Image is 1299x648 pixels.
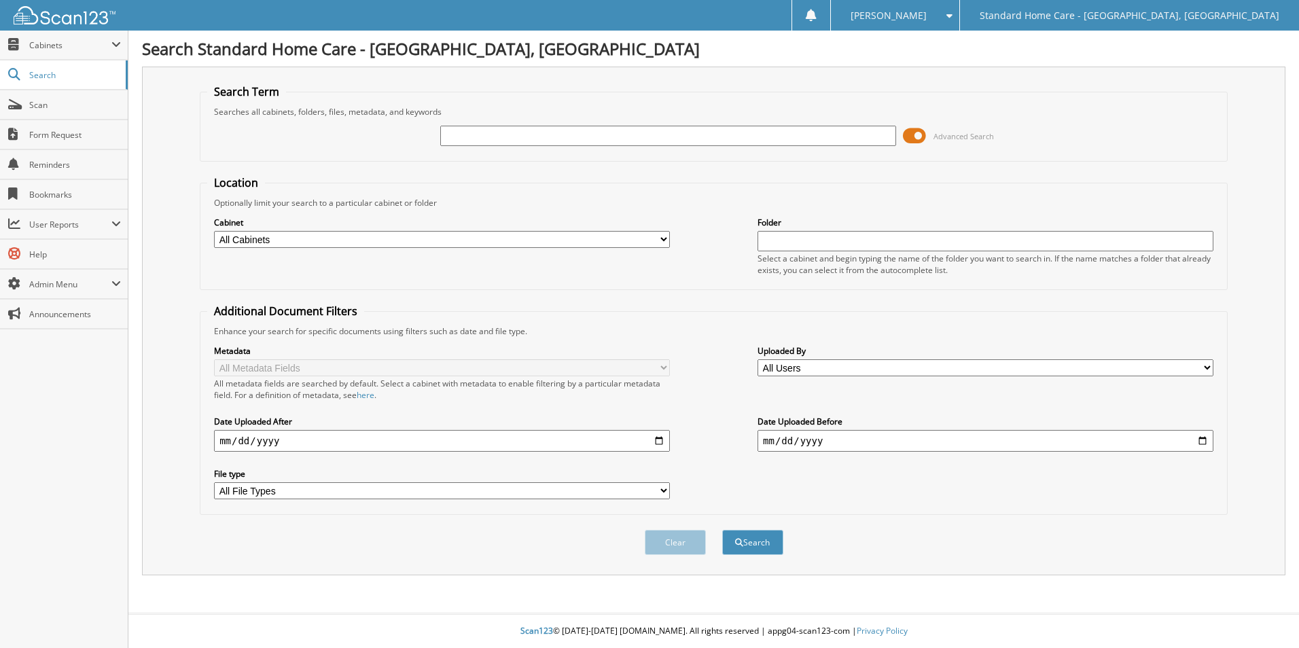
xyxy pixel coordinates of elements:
div: Optionally limit your search to a particular cabinet or folder [207,197,1220,209]
span: Advanced Search [933,131,994,141]
label: Metadata [214,345,670,357]
label: File type [214,468,670,480]
span: Announcements [29,308,121,320]
input: end [758,430,1213,452]
label: Folder [758,217,1213,228]
button: Search [722,530,783,555]
a: Privacy Policy [857,625,908,636]
span: Search [29,69,119,81]
legend: Additional Document Filters [207,304,364,319]
span: User Reports [29,219,111,230]
a: here [357,389,374,401]
input: start [214,430,670,452]
legend: Location [207,175,265,190]
span: [PERSON_NAME] [851,12,927,20]
label: Date Uploaded After [214,416,670,427]
label: Uploaded By [758,345,1213,357]
h1: Search Standard Home Care - [GEOGRAPHIC_DATA], [GEOGRAPHIC_DATA] [142,37,1285,60]
div: All metadata fields are searched by default. Select a cabinet with metadata to enable filtering b... [214,378,670,401]
button: Clear [645,530,706,555]
label: Cabinet [214,217,670,228]
img: scan123-logo-white.svg [14,6,115,24]
div: Enhance your search for specific documents using filters such as date and file type. [207,325,1220,337]
div: © [DATE]-[DATE] [DOMAIN_NAME]. All rights reserved | appg04-scan123-com | [128,615,1299,648]
span: Help [29,249,121,260]
span: Cabinets [29,39,111,51]
span: Scan123 [520,625,553,636]
label: Date Uploaded Before [758,416,1213,427]
div: Select a cabinet and begin typing the name of the folder you want to search in. If the name match... [758,253,1213,276]
span: Form Request [29,129,121,141]
span: Standard Home Care - [GEOGRAPHIC_DATA], [GEOGRAPHIC_DATA] [980,12,1279,20]
legend: Search Term [207,84,286,99]
span: Scan [29,99,121,111]
span: Admin Menu [29,278,111,290]
div: Searches all cabinets, folders, files, metadata, and keywords [207,106,1220,118]
span: Bookmarks [29,189,121,200]
span: Reminders [29,159,121,170]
